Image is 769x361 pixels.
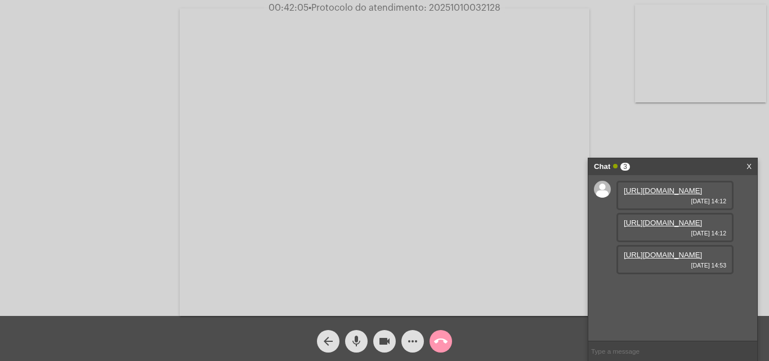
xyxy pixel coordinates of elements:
[620,163,630,171] span: 3
[588,341,757,361] input: Type a message
[613,164,618,168] span: Online
[624,230,726,237] span: [DATE] 14:12
[309,3,311,12] span: •
[378,335,391,348] mat-icon: videocam
[594,158,610,175] strong: Chat
[434,335,448,348] mat-icon: call_end
[269,3,309,12] span: 00:42:05
[350,335,363,348] mat-icon: mic
[309,3,500,12] span: Protocolo do atendimento: 20251010032128
[624,186,702,195] a: [URL][DOMAIN_NAME]
[624,198,726,204] span: [DATE] 14:12
[624,219,702,227] a: [URL][DOMAIN_NAME]
[624,262,726,269] span: [DATE] 14:53
[624,251,702,259] a: [URL][DOMAIN_NAME]
[746,158,752,175] a: X
[406,335,419,348] mat-icon: more_horiz
[321,335,335,348] mat-icon: arrow_back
